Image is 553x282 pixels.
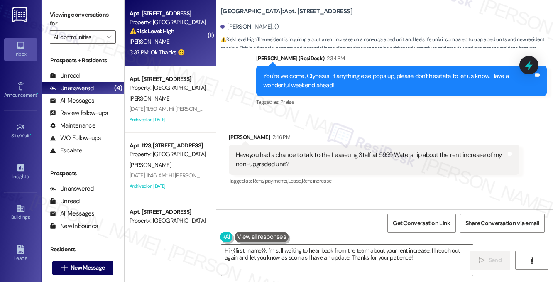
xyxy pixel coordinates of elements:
span: [PERSON_NAME] [130,95,171,102]
div: Property: [GEOGRAPHIC_DATA] [130,216,206,225]
div: Property: [GEOGRAPHIC_DATA] [130,150,206,159]
button: Send [470,251,510,270]
button: Get Conversation Link [387,214,455,233]
div: Unread [50,197,80,206]
span: • [30,132,31,137]
div: Maintenance [50,121,95,130]
b: [GEOGRAPHIC_DATA]: Apt. [STREET_ADDRESS] [220,7,352,16]
div: 2:34 PM [325,54,345,63]
i:  [529,257,535,264]
strong: ⚠️ Risk Level: High [130,27,174,35]
div: Tagged as: [229,175,519,187]
div: Apt. [STREET_ADDRESS] [130,75,206,83]
span: Rent increase [302,177,332,184]
span: [PERSON_NAME] [130,38,171,45]
div: 3:37 PM: Ok Thanks 😊 [130,49,184,56]
div: New Inbounds [50,222,98,231]
div: [PERSON_NAME]. () [220,22,279,31]
a: Site Visit • [4,120,37,142]
div: Tagged as: [256,96,547,108]
i:  [479,257,485,264]
img: ResiDesk Logo [12,7,29,22]
button: New Message [52,261,114,275]
div: You're welcome, Clynesis! If anything else pops up, please don't hesitate to let us know. Have a ... [263,72,533,90]
div: [DATE] 11:50 AM: Hi [PERSON_NAME], Just a reminder - Game Night is happening tonight! Check out t... [130,105,520,113]
span: Rent/payments , [253,177,288,184]
textarea: Hi {{first_name}}, I'm still waiting to hear back from the team about your rent increase. I'll re... [221,245,473,276]
i:  [61,265,67,271]
div: Unanswered [50,184,94,193]
span: New Message [71,263,105,272]
div: (4) [112,82,124,95]
span: [PERSON_NAME] [130,161,171,169]
div: Unanswered [50,84,94,93]
div: Escalate [50,146,82,155]
div: WO Follow-ups [50,134,101,142]
div: Prospects + Residents [42,56,124,65]
div: Residents [42,245,124,254]
div: [PERSON_NAME] (ResiDesk) [256,54,547,66]
span: • [37,91,38,97]
a: Leads [4,243,37,265]
a: Inbox [4,38,37,61]
span: : The resident is inquiring about a rent increase on a non-upgraded unit and feels it's unfair co... [220,35,553,62]
input: All communities [54,30,103,44]
div: Archived on [DATE] [129,181,207,191]
div: Apt. [STREET_ADDRESS] [130,9,206,18]
div: Haveyou had a chance to talk to the Leaseung Staff at 5959 Watership about the rent increase of m... [236,151,506,169]
span: Share Conversation via email [465,219,539,228]
div: [PERSON_NAME] [229,133,519,145]
div: Unread [50,71,80,80]
span: Get Conversation Link [393,219,450,228]
a: Buildings [4,201,37,224]
button: Share Conversation via email [460,214,545,233]
div: Apt. [STREET_ADDRESS] [130,208,206,216]
div: 2:46 PM [270,133,290,142]
div: All Messages [50,96,94,105]
span: Lease , [288,177,302,184]
a: Insights • [4,161,37,183]
div: Apt. 1123, [STREET_ADDRESS] [130,141,206,150]
div: Property: [GEOGRAPHIC_DATA] [130,18,206,27]
strong: ⚠️ Risk Level: High [220,36,256,43]
i:  [107,34,111,40]
div: Archived on [DATE] [129,115,207,125]
div: Review follow-ups [50,109,108,118]
div: Property: [GEOGRAPHIC_DATA] [130,83,206,92]
div: [DATE] 11:46 AM: Hi [PERSON_NAME], Just a reminder - Game Night is happening tonight! Check out t... [130,172,520,179]
div: Prospects [42,169,124,178]
div: All Messages [50,209,94,218]
label: Viewing conversations for [50,8,116,30]
span: Send [489,256,502,265]
span: • [29,172,30,178]
span: Praise [280,98,294,105]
